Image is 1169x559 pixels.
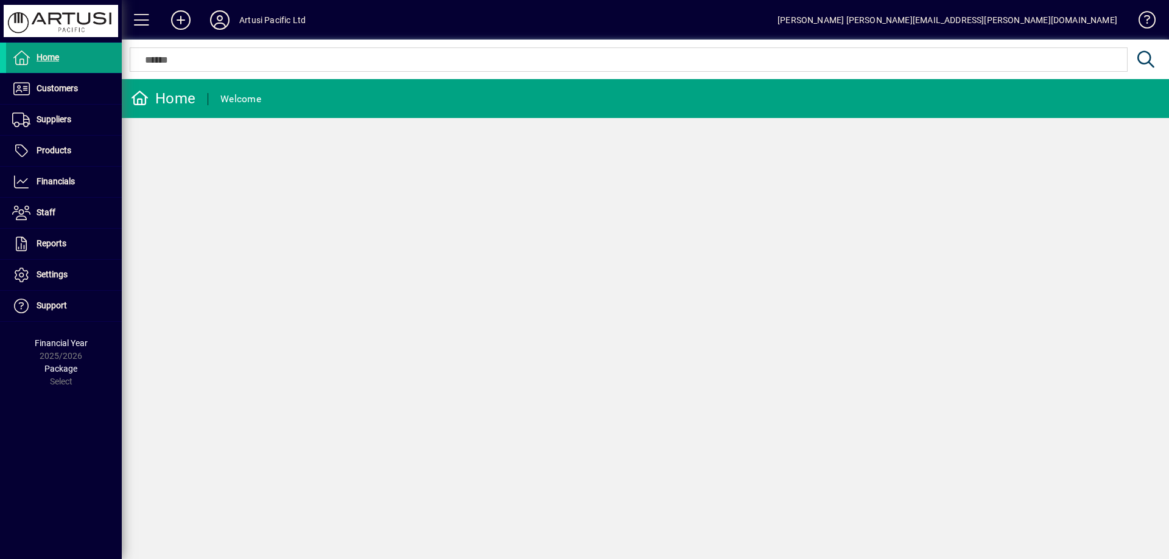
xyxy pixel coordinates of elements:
[220,89,261,109] div: Welcome
[6,229,122,259] a: Reports
[1129,2,1154,42] a: Knowledge Base
[37,114,71,124] span: Suppliers
[6,167,122,197] a: Financials
[778,10,1117,30] div: [PERSON_NAME] [PERSON_NAME][EMAIL_ADDRESS][PERSON_NAME][DOMAIN_NAME]
[37,300,67,310] span: Support
[6,136,122,166] a: Products
[200,9,239,31] button: Profile
[44,364,77,373] span: Package
[37,207,55,217] span: Staff
[37,238,66,248] span: Reports
[37,176,75,186] span: Financials
[6,74,122,104] a: Customers
[239,10,306,30] div: Artusi Pacific Ltd
[161,9,200,31] button: Add
[37,145,71,155] span: Products
[6,105,122,135] a: Suppliers
[35,338,88,348] span: Financial Year
[37,52,59,62] span: Home
[6,198,122,228] a: Staff
[37,269,68,279] span: Settings
[6,291,122,321] a: Support
[37,83,78,93] span: Customers
[6,260,122,290] a: Settings
[131,89,195,108] div: Home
